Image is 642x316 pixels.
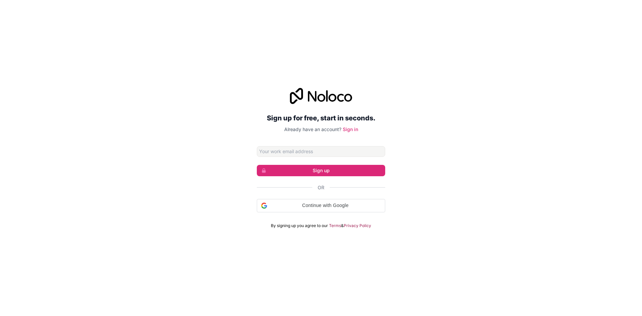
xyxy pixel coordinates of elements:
[284,126,341,132] span: Already have an account?
[343,126,358,132] a: Sign in
[329,223,341,228] a: Terms
[257,146,385,157] input: Email address
[270,202,381,209] span: Continue with Google
[318,184,324,191] span: Or
[257,199,385,212] div: Continue with Google
[341,223,344,228] span: &
[344,223,371,228] a: Privacy Policy
[257,112,385,124] h2: Sign up for free, start in seconds.
[257,165,385,176] button: Sign up
[271,223,328,228] span: By signing up you agree to our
